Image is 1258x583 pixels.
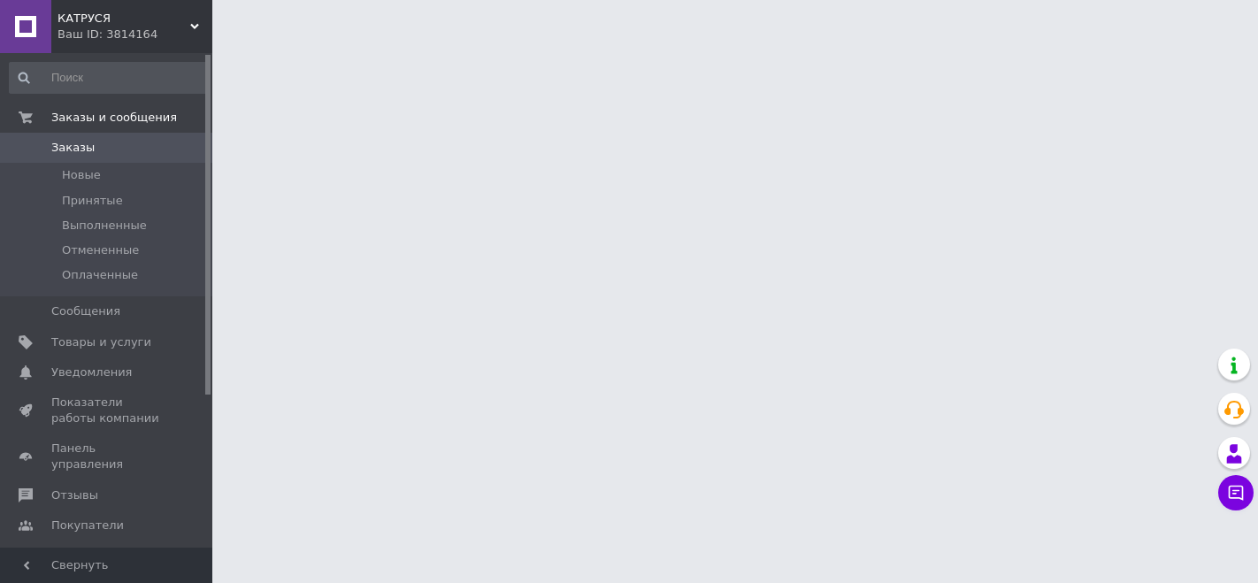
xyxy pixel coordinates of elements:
span: Новые [62,167,101,183]
span: Уведомления [51,364,132,380]
span: Сообщения [51,303,120,319]
button: Чат с покупателем [1218,475,1254,510]
span: Показатели работы компании [51,395,164,426]
span: Оплаченные [62,267,138,283]
span: Выполненные [62,218,147,234]
span: Покупатели [51,518,124,533]
div: Ваш ID: 3814164 [58,27,212,42]
input: Поиск [9,62,209,94]
span: КАТРУСЯ [58,11,190,27]
span: Заказы и сообщения [51,110,177,126]
span: Отзывы [51,487,98,503]
span: Панель управления [51,441,164,472]
span: Принятые [62,193,123,209]
span: Отмененные [62,242,139,258]
span: Товары и услуги [51,334,151,350]
span: Заказы [51,140,95,156]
